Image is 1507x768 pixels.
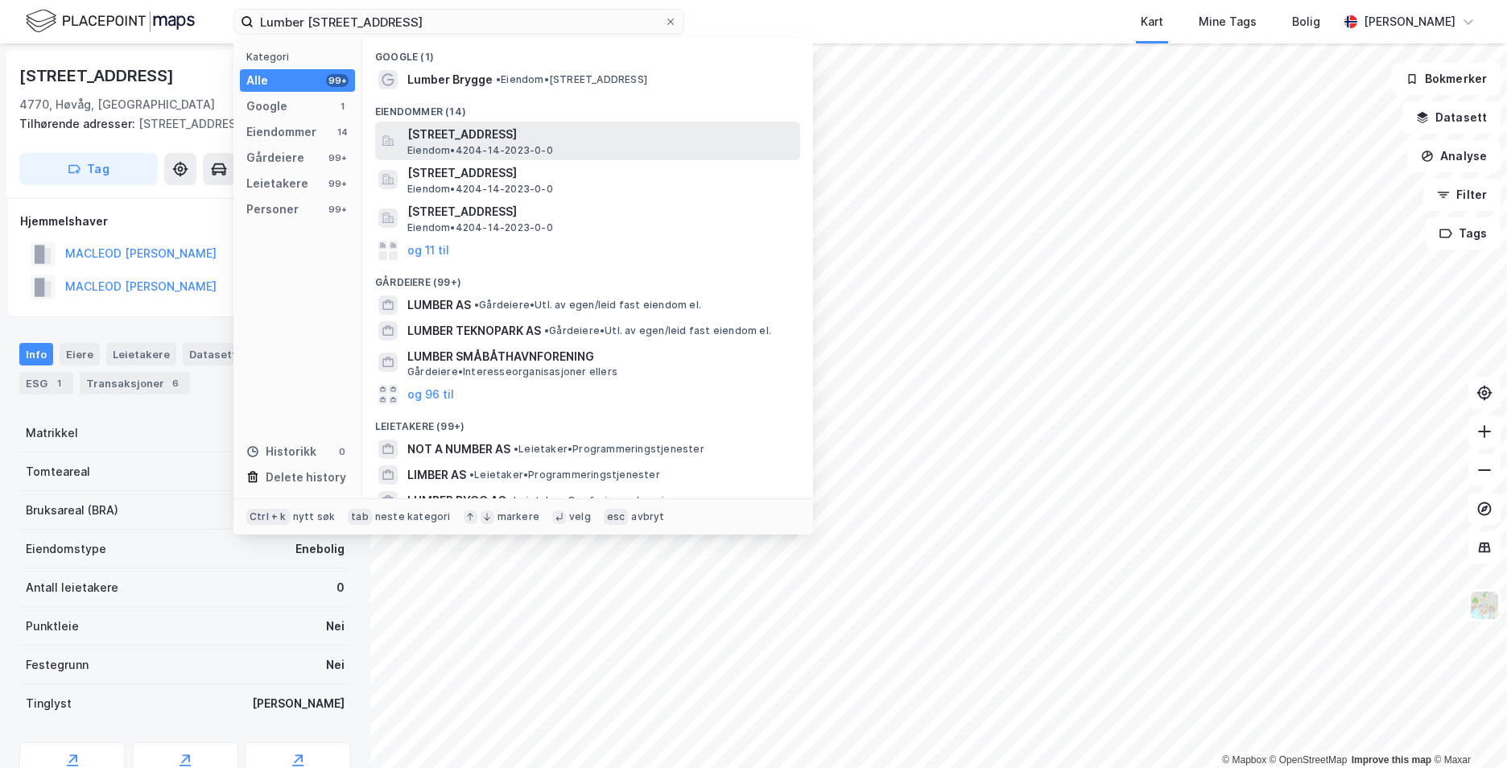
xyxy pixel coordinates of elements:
[407,365,617,378] span: Gårdeiere • Interesseorganisasjoner ellers
[60,343,100,365] div: Eiere
[167,375,184,391] div: 6
[19,117,138,130] span: Tilhørende adresser:
[26,694,72,713] div: Tinglyst
[362,263,813,292] div: Gårdeiere (99+)
[407,202,794,221] span: [STREET_ADDRESS]
[26,539,106,559] div: Eiendomstype
[336,126,349,138] div: 14
[106,343,176,365] div: Leietakere
[19,153,158,185] button: Tag
[407,295,471,315] span: LUMBER AS
[246,148,304,167] div: Gårdeiere
[407,70,493,89] span: Lumber Brygge
[19,343,53,365] div: Info
[1392,63,1501,95] button: Bokmerker
[19,372,73,394] div: ESG
[1407,140,1501,172] button: Analyse
[326,151,349,164] div: 99+
[362,93,813,122] div: Eiendommer (14)
[496,73,647,86] span: Eiendom • [STREET_ADDRESS]
[407,221,553,234] span: Eiendom • 4204-14-2023-0-0
[336,445,349,458] div: 0
[514,443,518,455] span: •
[26,617,79,636] div: Punktleie
[326,74,349,87] div: 99+
[514,443,704,456] span: Leietaker • Programmeringstjenester
[246,174,308,193] div: Leietakere
[1292,12,1320,31] div: Bolig
[254,10,664,34] input: Søk på adresse, matrikkel, gårdeiere, leietakere eller personer
[252,694,345,713] div: [PERSON_NAME]
[295,539,345,559] div: Enebolig
[336,578,345,597] div: 0
[544,324,771,337] span: Gårdeiere • Utl. av egen/leid fast eiendom el.
[326,177,349,190] div: 99+
[1199,12,1257,31] div: Mine Tags
[246,200,299,219] div: Personer
[407,125,794,144] span: [STREET_ADDRESS]
[336,100,349,113] div: 1
[498,510,539,523] div: markere
[407,144,553,157] span: Eiendom • 4204-14-2023-0-0
[1423,179,1501,211] button: Filter
[1426,691,1507,768] iframe: Chat Widget
[407,385,454,404] button: og 96 til
[26,423,78,443] div: Matrikkel
[407,163,794,183] span: [STREET_ADDRESS]
[1402,101,1501,134] button: Datasett
[407,321,541,341] span: LUMBER TEKNOPARK AS
[326,655,345,675] div: Nei
[246,71,268,90] div: Alle
[469,469,474,481] span: •
[246,97,287,116] div: Google
[509,494,514,506] span: •
[19,95,215,114] div: 4770, Høvåg, [GEOGRAPHIC_DATA]
[407,465,466,485] span: LIMBER AS
[362,407,813,436] div: Leietakere (99+)
[474,299,479,311] span: •
[26,7,195,35] img: logo.f888ab2527a4732fd821a326f86c7f29.svg
[19,114,338,134] div: [STREET_ADDRESS]
[1270,754,1348,766] a: OpenStreetMap
[183,343,243,365] div: Datasett
[20,212,350,231] div: Hjemmelshaver
[407,241,449,260] button: og 11 til
[326,617,345,636] div: Nei
[293,510,336,523] div: nytt søk
[326,203,349,216] div: 99+
[604,509,629,525] div: esc
[26,501,118,520] div: Bruksareal (BRA)
[19,63,177,89] div: [STREET_ADDRESS]
[544,324,549,337] span: •
[407,183,553,196] span: Eiendom • 4204-14-2023-0-0
[246,509,290,525] div: Ctrl + k
[1352,754,1431,766] a: Improve this map
[266,468,346,487] div: Delete history
[80,372,190,394] div: Transaksjoner
[569,510,591,523] div: velg
[26,655,89,675] div: Festegrunn
[26,578,118,597] div: Antall leietakere
[509,494,687,507] span: Leietaker • Oppføring av bygninger
[348,509,372,525] div: tab
[407,440,510,459] span: NOT A NUMBER AS
[51,375,67,391] div: 1
[631,510,664,523] div: avbryt
[362,38,813,67] div: Google (1)
[496,73,501,85] span: •
[246,51,355,63] div: Kategori
[474,299,701,312] span: Gårdeiere • Utl. av egen/leid fast eiendom el.
[246,122,316,142] div: Eiendommer
[469,469,660,481] span: Leietaker • Programmeringstjenester
[1426,217,1501,250] button: Tags
[1469,590,1500,621] img: Z
[1364,12,1455,31] div: [PERSON_NAME]
[1141,12,1163,31] div: Kart
[246,442,316,461] div: Historikk
[1222,754,1266,766] a: Mapbox
[26,462,90,481] div: Tomteareal
[375,510,451,523] div: neste kategori
[407,347,794,366] span: LUMBER SMÅBÅTHAVNFORENING
[407,491,506,510] span: LUMBER BYGG AS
